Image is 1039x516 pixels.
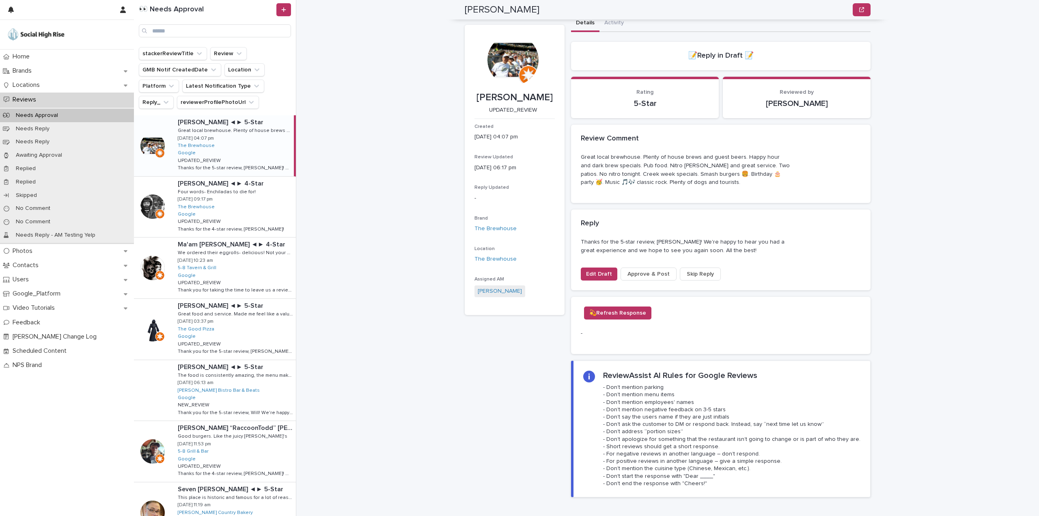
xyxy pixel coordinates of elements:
p: We ordered their eggrolls- delicious! Not your average eggrolls. Very filling. We also had a burg... [178,248,294,256]
p: NEW_REVIEW [178,401,211,408]
p: Great food and service. Made me feel like a valued customer. Loved the outdoor lounge area ambian... [178,310,294,317]
button: Skip Reply [680,268,721,281]
p: Great local brewhouse. Plenty of house brews and guest beers. Happy hour and dark brew specials. ... [178,126,292,134]
a: [PERSON_NAME] [478,287,522,296]
p: Thanks for the 5-star review, [PERSON_NAME]! We're happy to hear you had a great experience and w... [581,238,791,255]
a: 5-8 Tavern & Grill [178,265,216,271]
p: 5-Star [581,99,709,108]
span: Assigned AM [474,277,504,282]
h1: 👀 Needs Approval [139,5,275,14]
button: stackerReviewTitle [139,47,207,60]
span: Approve & Post [627,270,670,278]
button: reviewerProfilePhotoUrl [177,96,259,109]
p: [DATE] 06:17 pm [474,164,555,172]
p: Thank you for the 5-star review, Will! We're happy to hear you enjoyed our food, setting, and ser... [178,408,294,416]
p: - Don’t mention parking - Don’t mention menu items - Don’t mention employees' names - Don’t menti... [603,384,860,487]
p: Needs Approval [9,112,65,119]
p: UPDATED_REVIEW [178,340,222,347]
span: Reply Updated [474,185,509,190]
a: The Brewhouse [178,204,215,210]
span: 💫Refresh Response [589,309,646,317]
p: [DATE] 09:17 pm [178,196,213,202]
a: The Brewhouse [474,225,517,233]
p: Four words- Enchiladas to die for! [178,188,257,195]
p: This place is historic and famous for a lot of reasons. Show up and you'll see why. Never a disap... [178,493,294,501]
h2: 📝Reply in Draft 📝 [688,52,754,60]
p: Thanks for the 4-star review, Todd! We're happy to hear you enjoyed our burgers and hope to see y... [178,469,294,477]
h2: ReviewAssist AI Rules for Google Reviews [603,371,757,380]
p: UPDATED_REVIEW [178,462,222,469]
p: Needs Reply [9,138,56,145]
a: [PERSON_NAME] ◄► 5-Star[PERSON_NAME] ◄► 5-Star Great food and service. Made me feel like a valued... [134,299,296,360]
p: [PERSON_NAME] [733,99,861,108]
p: Feedback [9,319,47,326]
h2: Reply [581,219,599,228]
span: Skip Reply [687,270,714,278]
button: Review [210,47,247,60]
p: [DATE] 04:07 pm [178,136,214,141]
button: Details [571,15,599,32]
a: [PERSON_NAME] ◄► 5-Star[PERSON_NAME] ◄► 5-Star The food is consistently amazing, the menu makes a... [134,360,296,421]
p: Photos [9,247,39,255]
p: NPS Brand [9,361,48,369]
span: Brand [474,216,488,221]
a: [PERSON_NAME] Bistro Bar & Beats [178,388,260,393]
p: Skipped [9,192,43,199]
a: Google [178,212,196,217]
p: UPDATED_REVIEW [178,156,222,164]
p: - [581,329,668,338]
a: Google [178,395,196,401]
p: Google_Platform [9,290,67,298]
span: Rating [636,89,653,95]
span: Location [474,246,495,251]
p: [DATE] 10:23 am [178,258,213,263]
h2: Review Comment [581,134,639,143]
p: [PERSON_NAME] ◄► 4-Star [178,178,265,188]
button: 💫Refresh Response [584,307,651,320]
p: The food is consistently amazing, the menu makes amall changes through the season to keep it fres... [178,371,294,378]
p: Thanks for the 5-star review, Rich! We're happy to hear you had a great experience and we hope to... [178,164,292,171]
button: Edit Draft [581,268,617,281]
p: UPDATED_REVIEW [178,279,222,286]
img: o5DnuTxEQV6sW9jFYBBf [6,26,66,43]
p: Thank you for the 5-star review, Miguel! We're happy to hear you had a great experience and we lo... [178,347,294,354]
p: Awaiting Approval [9,152,69,159]
p: No Comment [9,218,57,225]
p: Ma'am [PERSON_NAME] ◄► 4-Star [178,239,287,248]
a: [PERSON_NAME] “RaccoonTodd” [PERSON_NAME] ◄► 4-Star[PERSON_NAME] “RaccoonTodd” [PERSON_NAME] ◄► 4... [134,421,296,482]
span: Review Updated [474,155,513,160]
input: Search [139,24,291,37]
p: Seven [PERSON_NAME] ◄► 5-Star [178,484,285,493]
a: [PERSON_NAME] Country Bakery [178,510,253,516]
p: Needs Reply [9,125,56,132]
p: Video Tutorials [9,304,61,312]
a: Google [178,334,196,339]
button: Activity [599,15,629,32]
p: Great local brewhouse. Plenty of house brews and guest beers. Happy hour and dark brew specials. ... [581,153,791,187]
p: [DATE] 04:07 pm [474,133,555,141]
a: The Brewhouse [474,255,517,263]
span: Reviewed by [780,89,814,95]
a: The Good Pizza [178,326,214,332]
button: Location [224,63,265,76]
p: Reviews [9,96,43,104]
p: Good burgers. Like the juicy [PERSON_NAME]'s [178,432,289,439]
p: [DATE] 11:19 am [178,502,211,508]
a: Google [178,273,196,279]
p: Scheduled Content [9,347,73,355]
h2: [PERSON_NAME] [465,4,539,16]
p: Brands [9,67,38,75]
p: - [474,194,555,203]
p: Replied [9,165,42,172]
p: [PERSON_NAME] Change Log [9,333,103,341]
p: [PERSON_NAME] [474,92,555,104]
p: UPDATED_REVIEW [178,217,222,225]
button: Approve & Post [621,268,677,281]
a: Ma'am [PERSON_NAME] ◄► 4-StarMa'am [PERSON_NAME] ◄► 4-Star We ordered their eggrolls- delicious! ... [134,237,296,299]
span: Created [474,124,494,129]
button: Reply_ [139,96,174,109]
p: UPDATED_REVIEW [474,107,552,114]
p: Needs Reply - AM Testing Yelp [9,232,102,239]
p: [PERSON_NAME] ◄► 5-Star [178,117,265,126]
